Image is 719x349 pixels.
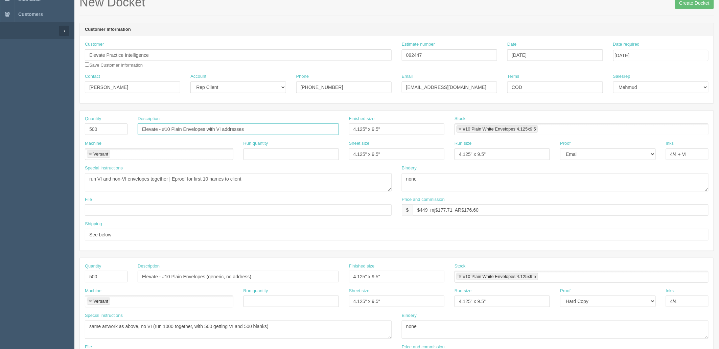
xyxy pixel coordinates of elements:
label: Customer [85,41,104,48]
label: Quantity [85,116,101,122]
header: Customer Information [80,23,714,37]
div: #10 Plain White Envelopes 4.125x9.5 [463,127,536,131]
label: Terms [507,73,519,80]
label: Price and commission [402,196,445,203]
label: Finished size [349,263,375,270]
label: Date [507,41,516,48]
label: Run quantity [243,288,268,294]
label: Phone [296,73,309,80]
div: Save Customer Information [85,41,392,68]
label: Proof [560,288,571,294]
label: Description [138,116,160,122]
label: Quantity [85,263,101,270]
span: Customers [18,11,43,17]
div: $ [402,204,413,216]
label: Salesrep [613,73,630,80]
label: Machine [85,288,101,294]
label: Stock [455,263,466,270]
label: Description [138,263,160,270]
label: File [85,196,92,203]
label: Shipping [85,221,102,227]
label: Account [190,73,206,80]
label: Date required [613,41,640,48]
label: Special instructions [85,312,123,319]
label: Sheet size [349,288,370,294]
label: Inks [666,140,674,147]
label: Special instructions [85,165,123,171]
label: Proof [560,140,571,147]
label: Machine [85,140,101,147]
label: Estimate number [402,41,435,48]
label: Bindery [402,165,417,171]
label: Contact [85,73,100,80]
label: Run quantity [243,140,268,147]
label: Run size [455,288,472,294]
label: Inks [666,288,674,294]
input: Enter customer name [85,49,392,61]
div: Versant [93,299,108,303]
div: #10 Plain White Envelopes 4.125x9.5 [463,274,536,279]
label: Bindery [402,312,417,319]
label: Finished size [349,116,375,122]
div: Versant [93,152,108,156]
label: Email [402,73,413,80]
label: Sheet size [349,140,370,147]
label: Stock [455,116,466,122]
label: Run size [455,140,472,147]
